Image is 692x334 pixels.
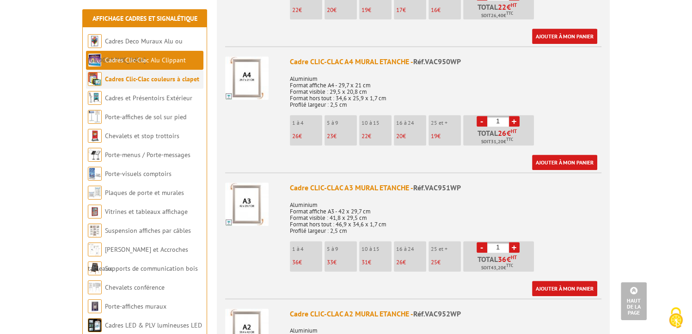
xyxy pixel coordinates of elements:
img: Cadre CLIC-CLAC A3 MURAL ETANCHE [225,182,269,226]
a: + [509,116,520,127]
p: € [361,133,392,140]
p: € [327,259,357,266]
img: Cadre CLIC-CLAC A4 MURAL ETANCHE [225,56,269,100]
img: Cimaises et Accroches tableaux [88,243,102,256]
sup: TTC [506,263,513,268]
span: 22 [498,3,507,11]
a: + [509,242,520,253]
img: Chevalets et stop trottoirs [88,129,102,143]
p: € [361,7,392,13]
p: € [431,259,461,266]
span: 31,20 [491,138,503,146]
a: Haut de la page [621,282,647,320]
p: 5 à 9 [327,246,357,252]
a: Porte-visuels comptoirs [105,170,171,178]
p: 1 à 4 [292,120,322,126]
img: Cadres Clic-Clac couleurs à clapet [88,72,102,86]
sup: TTC [506,11,513,16]
sup: TTC [506,137,513,142]
p: € [292,133,322,140]
img: Porte-menus / Porte-messages [88,148,102,162]
p: Total [465,255,534,272]
p: Total [465,129,534,146]
span: 20 [327,6,333,14]
span: 20 [396,132,403,140]
span: 33 [327,258,333,266]
span: € [507,129,511,137]
p: € [292,7,322,13]
span: Soit € [481,138,513,146]
a: Cadres Deco Muraux Alu ou [GEOGRAPHIC_DATA] [88,37,183,64]
a: Cadres LED & PLV lumineuses LED [105,321,202,329]
a: Cadres et Présentoirs Extérieur [105,94,192,102]
p: € [431,133,461,140]
img: Cadres LED & PLV lumineuses LED [88,318,102,332]
a: Chevalets et stop trottoirs [105,132,179,140]
span: 23 [327,132,333,140]
button: Cookies (fenêtre modale) [660,303,692,334]
a: - [477,242,487,253]
span: 22 [361,132,368,140]
p: € [361,259,392,266]
span: € [507,255,511,263]
a: Ajouter à mon panier [532,29,597,44]
div: Cadre CLIC-CLAC A4 MURAL ETANCHE - [290,56,601,67]
a: Cadres Clic-Clac couleurs à clapet [105,75,199,83]
span: Réf.VAC950WP [413,57,461,66]
p: Aluminium Format affiche A3 - 42 x 29,7 cm Format visible : 41,8 x 29,5 cm Format hors tout : 46,... [290,195,601,234]
span: 25 [431,258,437,266]
p: 10 à 15 [361,246,392,252]
a: Ajouter à mon panier [532,155,597,170]
a: Chevalets conférence [105,283,165,291]
sup: HT [511,128,517,134]
p: 25 et + [431,246,461,252]
img: Suspension affiches par câbles [88,224,102,237]
span: 36 [292,258,299,266]
img: Plaques de porte et murales [88,186,102,200]
span: 17 [396,6,403,14]
p: € [396,259,426,266]
div: Cadre CLIC-CLAC A3 MURAL ETANCHE - [290,182,601,193]
img: Porte-visuels comptoirs [88,167,102,181]
img: Cadres Deco Muraux Alu ou Bois [88,34,102,48]
img: Chevalets conférence [88,280,102,294]
p: 1 à 4 [292,246,322,252]
span: Soit € [481,12,513,19]
sup: HT [511,254,517,261]
span: 26 [292,132,299,140]
span: 36 [498,255,507,263]
span: € [507,3,511,11]
p: € [396,7,426,13]
a: [PERSON_NAME] et Accroches tableaux [88,245,188,273]
img: Porte-affiches de sol sur pied [88,110,102,124]
p: € [292,259,322,266]
span: Réf.VAC951WP [413,183,461,192]
p: 10 à 15 [361,120,392,126]
a: Porte-affiches de sol sur pied [105,113,186,121]
p: € [431,7,461,13]
span: Soit € [481,264,513,272]
a: Porte-menus / Porte-messages [105,151,190,159]
img: Porte-affiches muraux [88,299,102,313]
a: Plaques de porte et murales [105,188,184,197]
p: 25 et + [431,120,461,126]
p: Total [465,3,534,19]
a: Supports de communication bois [105,264,198,273]
div: Cadre CLIC-CLAC A2 MURAL ETANCHE - [290,309,601,319]
p: € [396,133,426,140]
span: 26 [396,258,403,266]
span: 16 [431,6,437,14]
p: 5 à 9 [327,120,357,126]
span: 19 [431,132,437,140]
a: Cadres Clic-Clac Alu Clippant [105,56,186,64]
img: Cadres et Présentoirs Extérieur [88,91,102,105]
p: 16 à 24 [396,120,426,126]
a: - [477,116,487,127]
p: 16 à 24 [396,246,426,252]
p: € [327,133,357,140]
p: € [327,7,357,13]
span: 43,20 [491,264,503,272]
a: Vitrines et tableaux affichage [105,207,188,216]
span: Réf.VAC952WP [413,309,461,318]
a: Porte-affiches muraux [105,302,166,310]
